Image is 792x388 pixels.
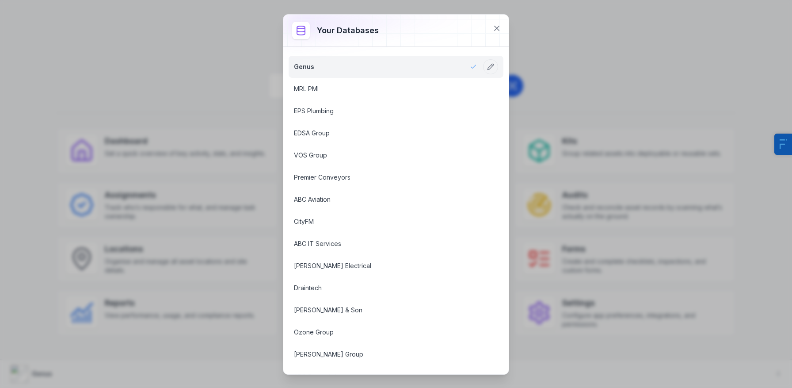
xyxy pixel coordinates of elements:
h3: Your databases [317,24,379,37]
a: Draintech [294,284,477,292]
a: ABC Power Infrastructure [294,372,477,381]
a: VOS Group [294,151,477,160]
a: Premier Conveyors [294,173,477,182]
a: [PERSON_NAME] & Son [294,306,477,315]
a: ABC Aviation [294,195,477,204]
a: Ozone Group [294,328,477,337]
a: [PERSON_NAME] Group [294,350,477,359]
a: [PERSON_NAME] Electrical [294,261,477,270]
a: Genus [294,62,477,71]
a: EDSA Group [294,129,477,138]
a: ABC IT Services [294,239,477,248]
a: EPS Plumbing [294,107,477,115]
a: MRL PMI [294,85,477,93]
a: CityFM [294,217,477,226]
